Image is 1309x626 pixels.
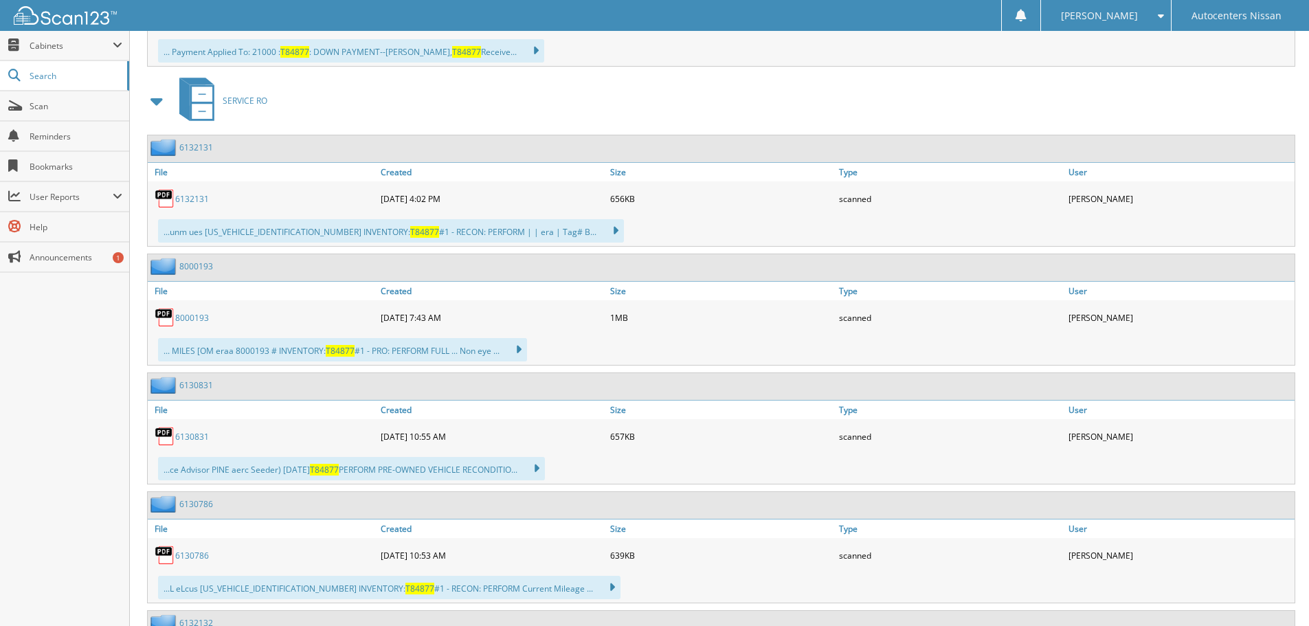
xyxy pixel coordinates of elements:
[377,401,607,419] a: Created
[607,423,836,450] div: 657KB
[377,163,607,181] a: Created
[836,541,1065,569] div: scanned
[150,377,179,394] img: folder2.png
[158,457,545,480] div: ...ce Advisor PINE aerc Seeder) [DATE] PERFORM PRE-OWNED VEHICLE RECONDITIO...
[1065,282,1295,300] a: User
[326,345,355,357] span: T84877
[377,519,607,538] a: Created
[1191,12,1282,20] span: Autocenters Nissan
[171,74,267,128] a: SERVICE RO
[30,131,122,142] span: Reminders
[452,46,481,58] span: T84877
[14,6,117,25] img: scan123-logo-white.svg
[158,576,620,599] div: ...L eLcus [US_VEHICLE_IDENTIFICATION_NUMBER] INVENTORY: #1 - RECON: PERFORM Current Mileage ...
[148,401,377,419] a: File
[607,401,836,419] a: Size
[836,185,1065,212] div: scanned
[175,193,209,205] a: 6132131
[405,583,434,594] span: T84877
[607,304,836,331] div: 1MB
[158,39,544,63] div: ... Payment Applied To: 21000 : : DOWN PAYMENT--[PERSON_NAME], Receive...
[836,304,1065,331] div: scanned
[30,191,113,203] span: User Reports
[30,161,122,172] span: Bookmarks
[1061,12,1138,20] span: [PERSON_NAME]
[175,312,209,324] a: 8000193
[155,188,175,209] img: PDF.png
[377,423,607,450] div: [DATE] 10:55 AM
[1065,163,1295,181] a: User
[175,431,209,443] a: 6130831
[310,464,339,476] span: T84877
[155,545,175,566] img: PDF.png
[30,251,122,263] span: Announcements
[607,163,836,181] a: Size
[179,142,213,153] a: 6132131
[158,219,624,243] div: ...unm ues [US_VEHICLE_IDENTIFICATION_NUMBER] INVENTORY: #1 - RECON: PERFORM | | era | Tag# B...
[1065,401,1295,419] a: User
[1065,304,1295,331] div: [PERSON_NAME]
[30,100,122,112] span: Scan
[155,426,175,447] img: PDF.png
[148,519,377,538] a: File
[1065,423,1295,450] div: [PERSON_NAME]
[150,495,179,513] img: folder2.png
[148,163,377,181] a: File
[377,185,607,212] div: [DATE] 4:02 PM
[1065,541,1295,569] div: [PERSON_NAME]
[377,304,607,331] div: [DATE] 7:43 AM
[30,221,122,233] span: Help
[836,401,1065,419] a: Type
[179,260,213,272] a: 8000193
[836,519,1065,538] a: Type
[150,258,179,275] img: folder2.png
[30,70,120,82] span: Search
[836,282,1065,300] a: Type
[30,40,113,52] span: Cabinets
[377,541,607,569] div: [DATE] 10:53 AM
[223,95,267,107] span: SERVICE RO
[410,226,439,238] span: T84877
[1065,185,1295,212] div: [PERSON_NAME]
[836,423,1065,450] div: scanned
[179,498,213,510] a: 6130786
[175,550,209,561] a: 6130786
[280,46,309,58] span: T84877
[148,282,377,300] a: File
[113,252,124,263] div: 1
[836,163,1065,181] a: Type
[607,519,836,538] a: Size
[607,541,836,569] div: 639KB
[377,282,607,300] a: Created
[179,379,213,391] a: 6130831
[155,307,175,328] img: PDF.png
[150,139,179,156] img: folder2.png
[607,282,836,300] a: Size
[158,338,527,361] div: ... MILES [OM eraa 8000193 # INVENTORY: #1 - PRO: PERFORM FULL ... Non eye ...
[607,185,836,212] div: 656KB
[1065,519,1295,538] a: User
